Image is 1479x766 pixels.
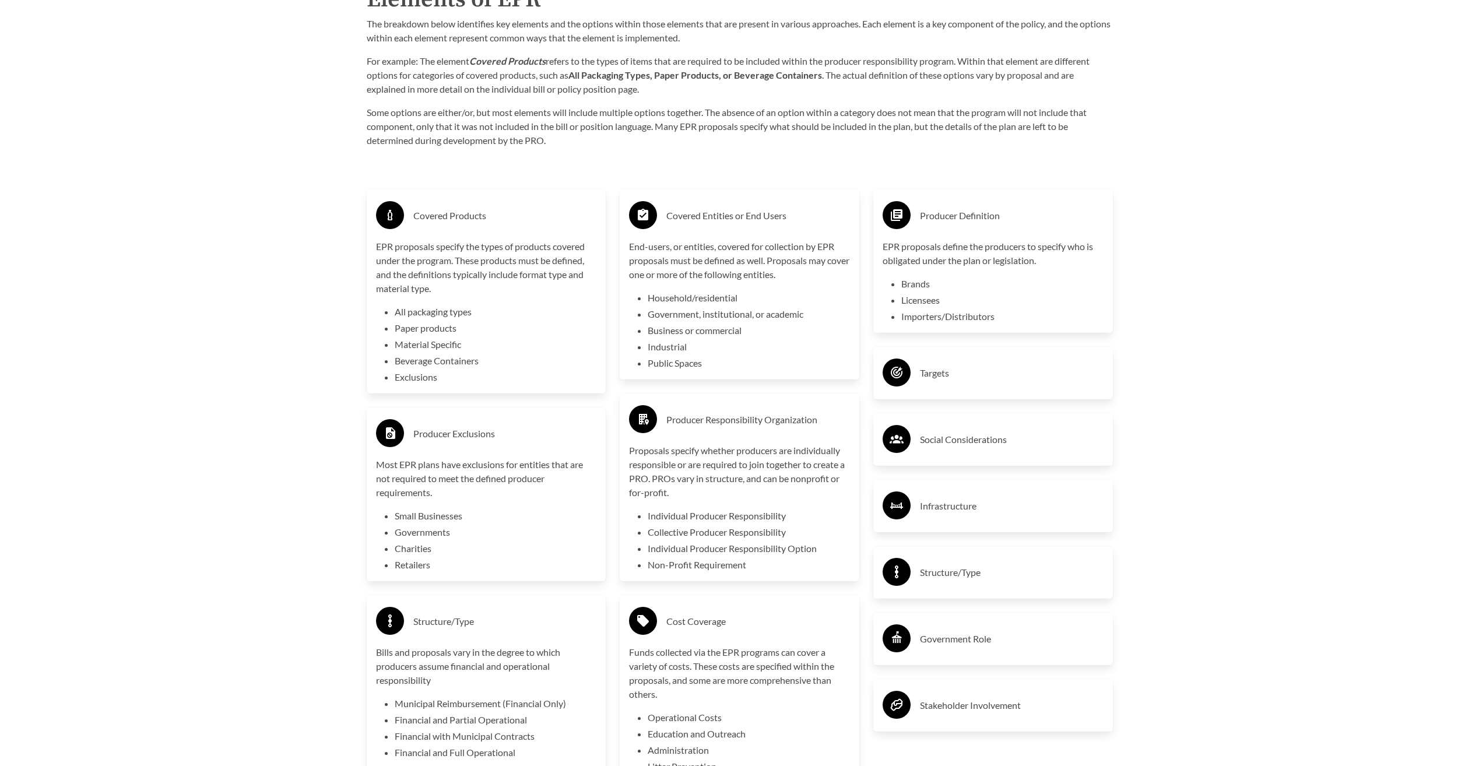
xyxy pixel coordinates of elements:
[648,509,850,523] li: Individual Producer Responsibility
[648,307,850,321] li: Government, institutional, or academic
[568,69,822,80] strong: All Packaging Types, Paper Products, or Beverage Containers
[648,291,850,305] li: Household/residential
[376,645,597,687] p: Bills and proposals vary in the degree to which producers assume financial and operational respon...
[376,458,597,500] p: Most EPR plans have exclusions for entities that are not required to meet the defined producer re...
[395,509,597,523] li: Small Businesses
[629,444,850,500] p: Proposals specify whether producers are individually responsible or are required to join together...
[648,542,850,556] li: Individual Producer Responsibility Option
[395,542,597,556] li: Charities
[413,612,597,631] h3: Structure/Type
[376,240,597,296] p: EPR proposals specify the types of products covered under the program. These products must be def...
[395,525,597,539] li: Governments
[920,696,1104,715] h3: Stakeholder Involvement
[629,240,850,282] p: End-users, or entities, covered for collection by EPR proposals must be defined as well. Proposal...
[648,324,850,338] li: Business or commercial
[395,305,597,319] li: All packaging types
[901,277,1104,291] li: Brands
[395,697,597,711] li: Municipal Reimbursement (Financial Only)
[395,713,597,727] li: Financial and Partial Operational
[920,497,1104,515] h3: Infrastructure
[413,424,597,443] h3: Producer Exclusions
[395,370,597,384] li: Exclusions
[395,338,597,352] li: Material Specific
[901,310,1104,324] li: Importers/Distributors
[648,340,850,354] li: Industrial
[901,293,1104,307] li: Licensees
[648,525,850,539] li: Collective Producer Responsibility
[395,746,597,760] li: Financial and Full Operational
[666,612,850,631] h3: Cost Coverage
[920,563,1104,582] h3: Structure/Type
[648,356,850,370] li: Public Spaces
[648,558,850,572] li: Non-Profit Requirement
[920,430,1104,449] h3: Social Considerations
[469,55,546,66] strong: Covered Products
[367,54,1113,96] p: For example: The element refers to the types of items that are required to be included within the...
[648,711,850,725] li: Operational Costs
[920,364,1104,382] h3: Targets
[413,206,597,225] h3: Covered Products
[395,354,597,368] li: Beverage Containers
[666,206,850,225] h3: Covered Entities or End Users
[395,321,597,335] li: Paper products
[648,727,850,741] li: Education and Outreach
[367,106,1113,147] p: Some options are either/or, but most elements will include multiple options together. The absence...
[666,410,850,429] h3: Producer Responsibility Organization
[395,729,597,743] li: Financial with Municipal Contracts
[629,645,850,701] p: Funds collected via the EPR programs can cover a variety of costs. These costs are specified with...
[883,240,1104,268] p: EPR proposals define the producers to specify who is obligated under the plan or legislation.
[395,558,597,572] li: Retailers
[920,206,1104,225] h3: Producer Definition
[367,17,1113,45] p: The breakdown below identifies key elements and the options within those elements that are presen...
[920,630,1104,648] h3: Government Role
[648,743,850,757] li: Administration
